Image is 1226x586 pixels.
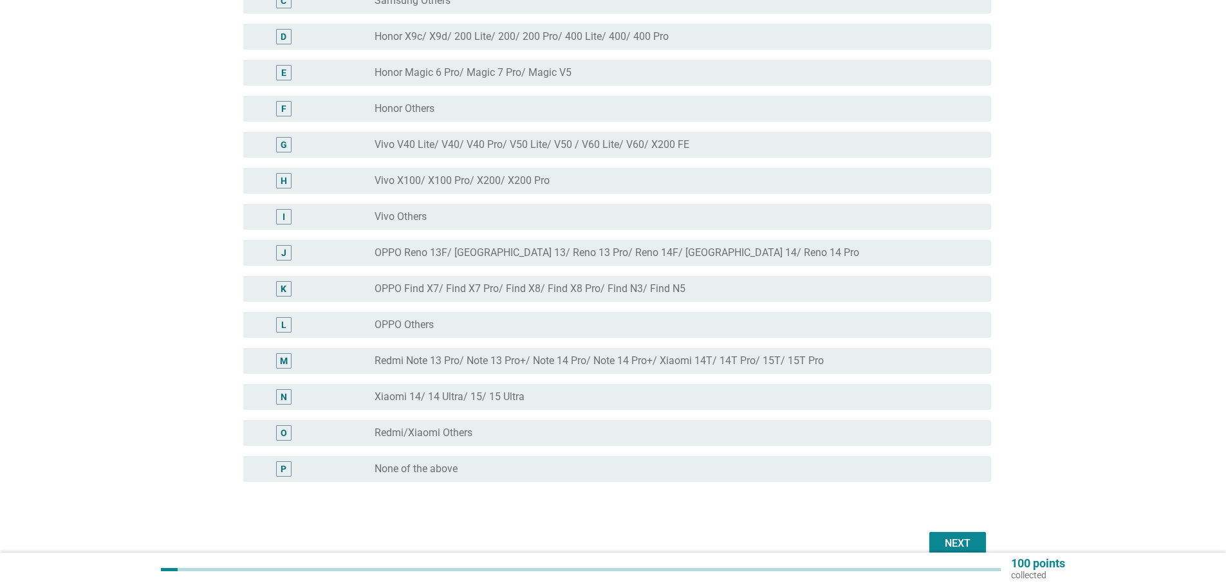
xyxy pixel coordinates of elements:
div: Next [940,536,976,551]
label: Vivo X100/ X100 Pro/ X200/ X200 Pro [375,174,550,187]
div: G [281,138,287,152]
label: Honor Others [375,102,434,115]
div: M [280,354,288,368]
div: J [281,246,286,260]
div: L [281,318,286,332]
label: Honor Magic 6 Pro/ Magic 7 Pro/ Magic V5 [375,66,571,79]
label: Vivo Others [375,210,427,223]
div: H [281,174,287,188]
label: Redmi Note 13 Pro/ Note 13 Pro+/ Note 14 Pro/ Note 14 Pro+/ Xiaomi 14T/ 14T Pro/ 15T/ 15T Pro [375,354,824,367]
div: E [281,66,286,80]
label: Xiaomi 14/ 14 Ultra/ 15/ 15 Ultra [375,390,525,403]
div: I [283,210,285,224]
label: Honor X9c/ X9d/ 200 Lite/ 200/ 200 Pro/ 400 Lite/ 400/ 400 Pro [375,30,669,43]
label: OPPO Find X7/ Find X7 Pro/ Find X8/ Find X8 Pro/ Find N3/ Find N5 [375,282,685,295]
label: Redmi/Xiaomi Others [375,426,472,439]
p: 100 points [1011,558,1065,569]
div: K [281,282,286,296]
label: Vivo V40 Lite/ V40/ V40 Pro/ V50 Lite/ V50 / V60 Lite/ V60/ X200 FE [375,138,689,151]
label: OPPO Others [375,318,434,331]
div: F [281,102,286,116]
div: P [281,462,286,476]
label: None of the above [375,462,458,475]
button: Next [929,532,986,555]
div: N [281,390,287,404]
div: D [281,30,286,44]
p: collected [1011,569,1065,581]
div: O [281,426,287,440]
label: OPPO Reno 13F/ [GEOGRAPHIC_DATA] 13/ Reno 13 Pro/ Reno 14F/ [GEOGRAPHIC_DATA] 14/ Reno 14 Pro [375,246,859,259]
